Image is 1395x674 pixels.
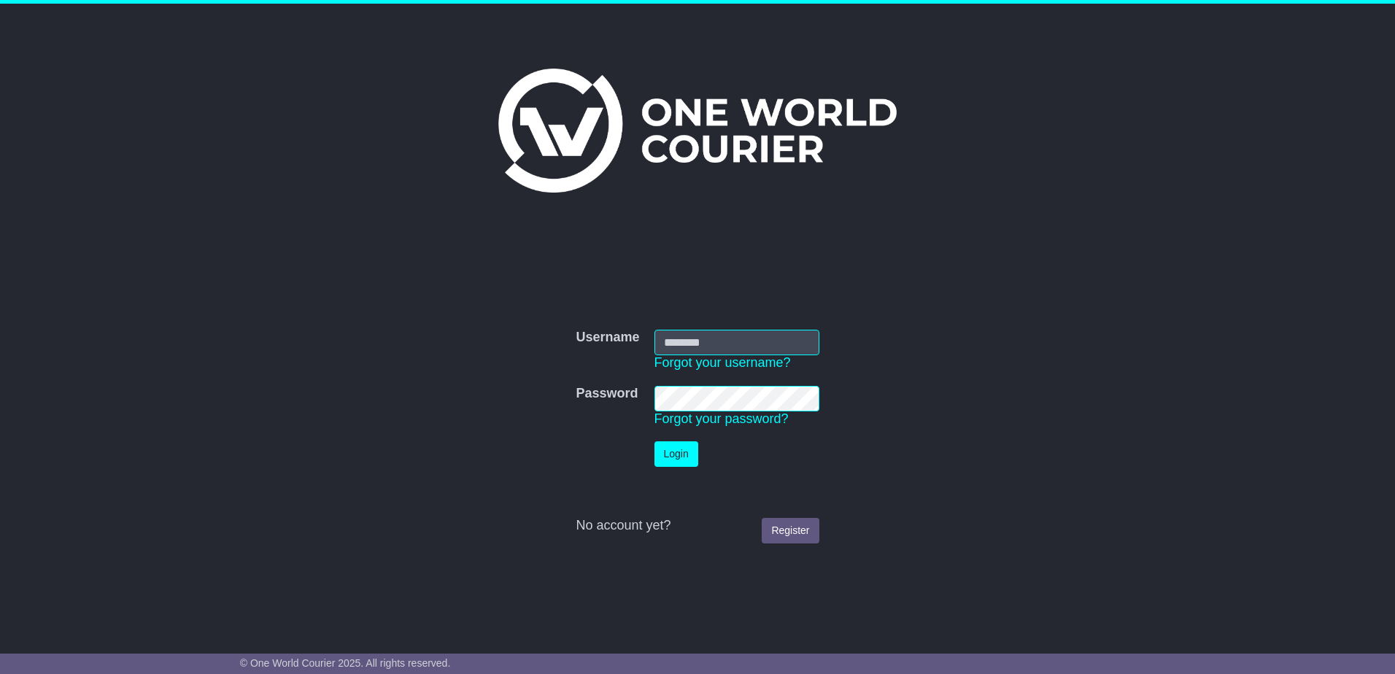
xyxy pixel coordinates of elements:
a: Forgot your password? [654,411,789,426]
div: No account yet? [576,518,819,534]
a: Forgot your username? [654,355,791,370]
label: Password [576,386,638,402]
img: One World [498,69,897,193]
span: © One World Courier 2025. All rights reserved. [240,657,451,669]
button: Login [654,441,698,467]
a: Register [762,518,819,543]
label: Username [576,330,639,346]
